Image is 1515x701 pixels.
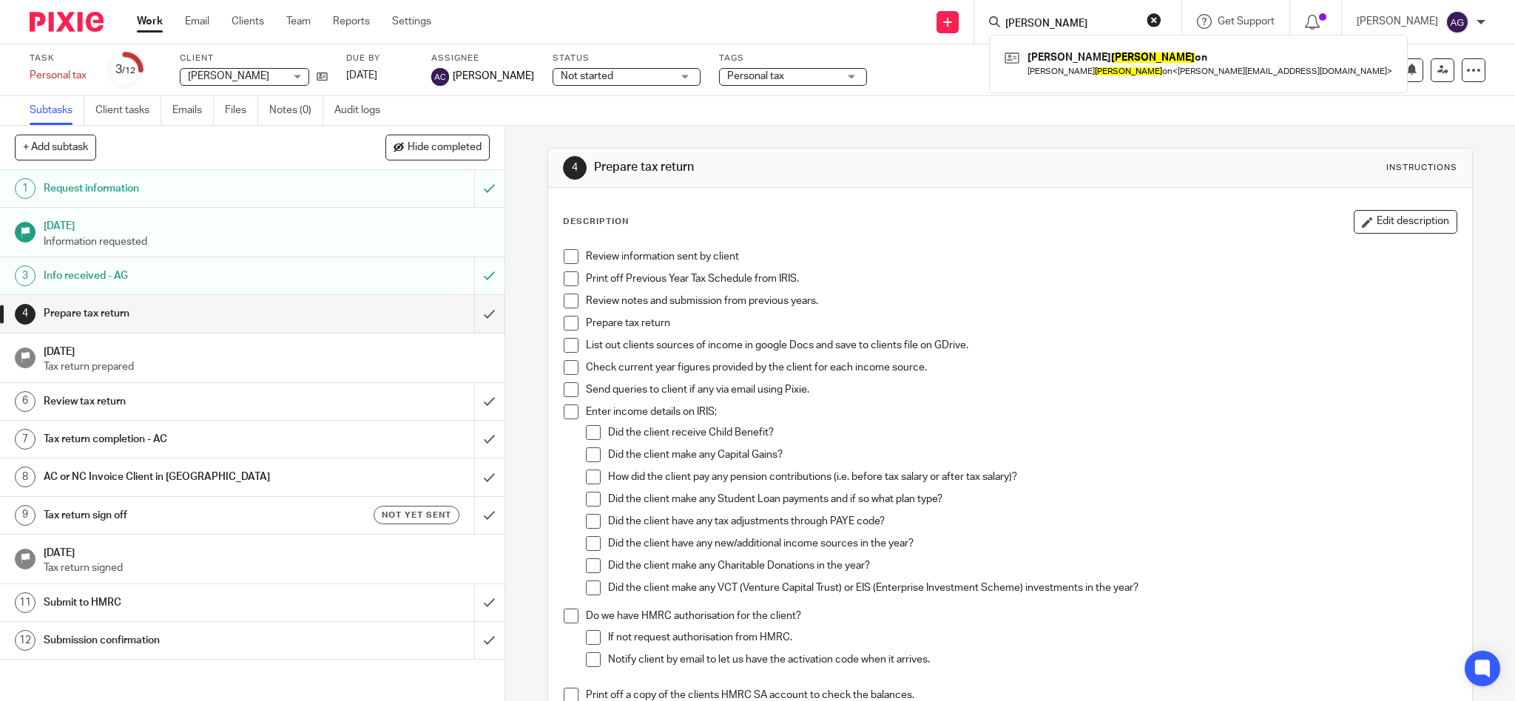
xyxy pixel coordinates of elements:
p: Did the client make any Student Loan payments and if so what plan type? [608,492,1457,507]
p: Description [563,216,629,228]
p: Tax return signed [44,561,490,575]
p: Did the client receive Child Benefit? [608,425,1457,440]
a: Emails [172,96,214,125]
a: Notes (0) [269,96,323,125]
div: 6 [15,391,36,412]
input: Search [1004,18,1137,31]
p: Send queries to client if any via email using Pixie. [586,382,1457,397]
span: [PERSON_NAME] [188,71,269,81]
h1: [DATE] [44,341,490,359]
p: List out clients sources of income in google Docs and save to clients file on GDrive. [586,338,1457,353]
h1: Request information [44,177,321,200]
img: Pixie [30,12,104,32]
p: Notify client by email to let us have the activation code when it arrives. [608,652,1457,667]
p: Tax return prepared [44,359,490,374]
h1: [DATE] [44,215,490,234]
h1: Prepare tax return [594,160,1042,175]
a: Clients [232,14,264,29]
span: Get Support [1218,16,1275,27]
button: + Add subtask [15,135,96,160]
button: Clear [1147,13,1161,27]
img: svg%3E [431,68,449,86]
p: Prepare tax return [586,316,1457,331]
p: Enter income details on IRIS; [586,404,1457,419]
p: Did the client have any tax adjustments through PAYE code? [608,514,1457,529]
a: Reports [333,14,370,29]
h1: Review tax return [44,390,321,413]
label: Client [180,53,328,64]
p: Print off Previous Year Tax Schedule from IRIS. [586,271,1457,286]
a: Settings [392,14,431,29]
h1: Prepare tax return [44,302,321,325]
p: Review information sent by client [586,249,1457,264]
p: If not request authorisation from HMRC. [608,630,1457,645]
p: How did the client pay any pension contributions (i.e. before tax salary or after tax salary)? [608,470,1457,484]
div: 11 [15,592,36,613]
div: 1 [15,178,36,199]
span: Not started [561,71,613,81]
a: Files [225,96,258,125]
div: 4 [563,156,587,180]
span: Personal tax [727,71,784,81]
div: 3 [115,61,135,78]
img: svg%3E [1445,10,1469,34]
div: 9 [15,505,36,526]
p: Information requested [44,234,490,249]
a: Subtasks [30,96,84,125]
h1: [DATE] [44,542,490,561]
h1: Info received - AG [44,265,321,287]
h1: Submission confirmation [44,629,321,651]
div: 3 [15,265,36,286]
p: Did the client make any VCT (Venture Capital Trust) or EIS (Enterprise Investment Scheme) investm... [608,580,1457,595]
div: 8 [15,467,36,487]
p: Do we have HMRC authorisation for the client? [586,609,1457,623]
h1: Tax return completion - AC [44,428,321,450]
div: Instructions [1386,162,1457,174]
span: [PERSON_NAME] [453,69,534,84]
label: Assignee [431,53,534,64]
p: Check current year figures provided by the client for each income source. [586,360,1457,375]
label: Due by [346,53,413,64]
a: Team [286,14,311,29]
a: Email [185,14,209,29]
span: Not yet sent [382,509,451,521]
div: 12 [15,630,36,651]
a: Work [137,14,163,29]
span: Hide completed [408,142,482,154]
a: Audit logs [334,96,391,125]
button: Edit description [1354,210,1457,234]
label: Status [553,53,701,64]
p: Review notes and submission from previous years. [586,294,1457,308]
div: Personal tax [30,68,89,83]
p: Did the client make any Charitable Donations in the year? [608,558,1457,573]
h1: Tax return sign off [44,504,321,526]
p: [PERSON_NAME] [1357,14,1438,29]
h1: AC or NC Invoice Client in [GEOGRAPHIC_DATA] [44,466,321,488]
div: 4 [15,304,36,325]
label: Tags [719,53,867,64]
small: /12 [122,67,135,75]
p: Did the client make any Capital Gains? [608,447,1457,462]
p: Did the client have any new/additional income sources in the year? [608,536,1457,551]
div: 7 [15,429,36,450]
button: Hide completed [385,135,490,160]
h1: Submit to HMRC [44,592,321,614]
span: [DATE] [346,70,377,81]
a: Client tasks [95,96,161,125]
label: Task [30,53,89,64]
